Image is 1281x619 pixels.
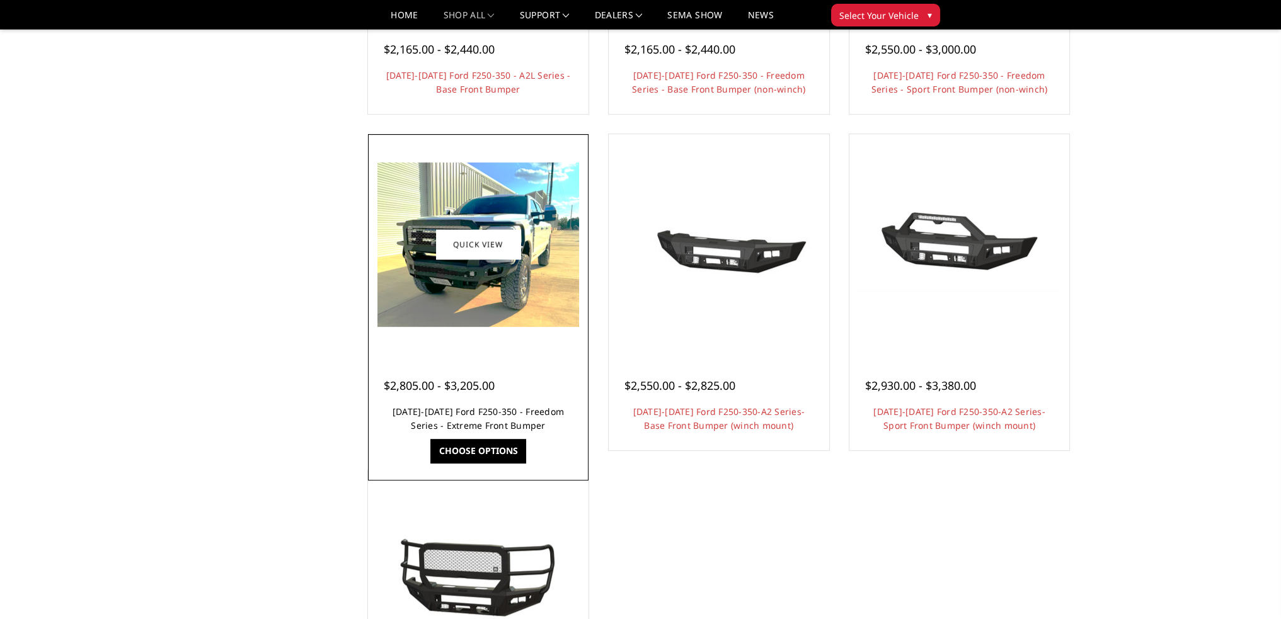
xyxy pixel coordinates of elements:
[393,406,564,431] a: [DATE]-[DATE] Ford F250-350 - Freedom Series - Extreme Front Bumper
[444,11,495,29] a: shop all
[1218,559,1281,619] iframe: Chat Widget
[384,378,495,393] span: $2,805.00 - $3,205.00
[624,378,735,393] span: $2,550.00 - $2,825.00
[865,42,976,57] span: $2,550.00 - $3,000.00
[520,11,570,29] a: Support
[667,11,722,29] a: SEMA Show
[865,378,976,393] span: $2,930.00 - $3,380.00
[871,69,1048,95] a: [DATE]-[DATE] Ford F250-350 - Freedom Series - Sport Front Bumper (non-winch)
[632,69,806,95] a: [DATE]-[DATE] Ford F250-350 - Freedom Series - Base Front Bumper (non-winch)
[873,406,1045,431] a: [DATE]-[DATE] Ford F250-350-A2 Series-Sport Front Bumper (winch mount)
[391,11,418,29] a: Home
[371,137,585,351] a: 2023-2025 Ford F250-350 - Freedom Series - Extreme Front Bumper 2023-2025 Ford F250-350 - Freedom...
[384,42,495,57] span: $2,165.00 - $2,440.00
[377,162,579,327] img: 2023-2025 Ford F250-350 - Freedom Series - Extreme Front Bumper
[839,9,919,22] span: Select Your Vehicle
[624,42,735,57] span: $2,165.00 - $2,440.00
[595,11,643,29] a: Dealers
[436,230,520,259] a: Quick view
[853,137,1067,351] a: 2023-2025 Ford F250-350-A2 Series-Sport Front Bumper (winch mount) 2023-2025 Ford F250-350-A2 Ser...
[612,137,826,351] a: 2023-2025 Ford F250-350-A2 Series-Base Front Bumper (winch mount) 2023-2025 Ford F250-350-A2 Seri...
[430,439,526,463] a: Choose Options
[831,4,940,26] button: Select Your Vehicle
[386,69,571,95] a: [DATE]-[DATE] Ford F250-350 - A2L Series - Base Front Bumper
[928,8,932,21] span: ▾
[747,11,773,29] a: News
[633,406,805,431] a: [DATE]-[DATE] Ford F250-350-A2 Series-Base Front Bumper (winch mount)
